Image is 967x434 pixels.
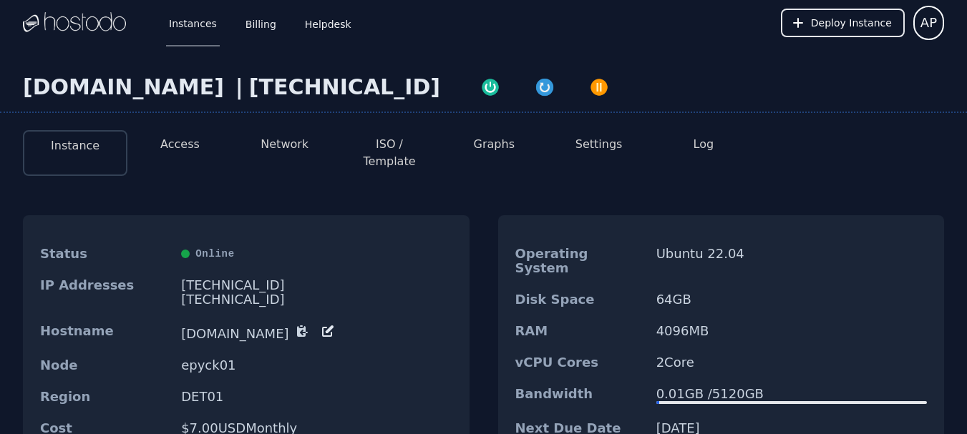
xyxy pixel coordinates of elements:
[517,74,572,97] button: Restart
[249,74,440,100] div: [TECHNICAL_ID]
[463,74,517,97] button: Power On
[913,6,944,40] button: User menu
[535,77,555,97] img: Restart
[349,136,430,170] button: ISO / Template
[474,136,515,153] button: Graphs
[181,390,452,404] dd: DET01
[40,278,170,307] dt: IP Addresses
[781,9,905,37] button: Deploy Instance
[589,77,609,97] img: Power Off
[51,137,99,154] button: Instance
[261,136,308,153] button: Network
[811,16,892,30] span: Deploy Instance
[656,324,927,338] dd: 4096 MB
[40,358,170,373] dt: Node
[575,136,623,153] button: Settings
[181,278,452,292] div: [TECHNICAL_ID]
[656,387,927,401] div: 0.01 GB / 5120 GB
[40,247,170,261] dt: Status
[40,324,170,341] dt: Hostname
[920,13,937,33] span: AP
[181,358,452,373] dd: epyck01
[656,247,927,275] dd: Ubuntu 22.04
[515,355,645,370] dt: vCPU Cores
[515,247,645,275] dt: Operating System
[572,74,626,97] button: Power Off
[40,390,170,404] dt: Region
[230,74,249,100] div: |
[181,247,452,261] div: Online
[694,136,714,153] button: Log
[656,292,927,307] dd: 64 GB
[515,292,645,307] dt: Disk Space
[23,12,126,34] img: Logo
[656,355,927,370] dd: 2 Core
[181,292,452,307] div: [TECHNICAL_ID]
[515,324,645,338] dt: RAM
[181,324,452,341] dd: [DOMAIN_NAME]
[23,74,230,100] div: [DOMAIN_NAME]
[515,387,645,404] dt: Bandwidth
[480,77,500,97] img: Power On
[160,136,200,153] button: Access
